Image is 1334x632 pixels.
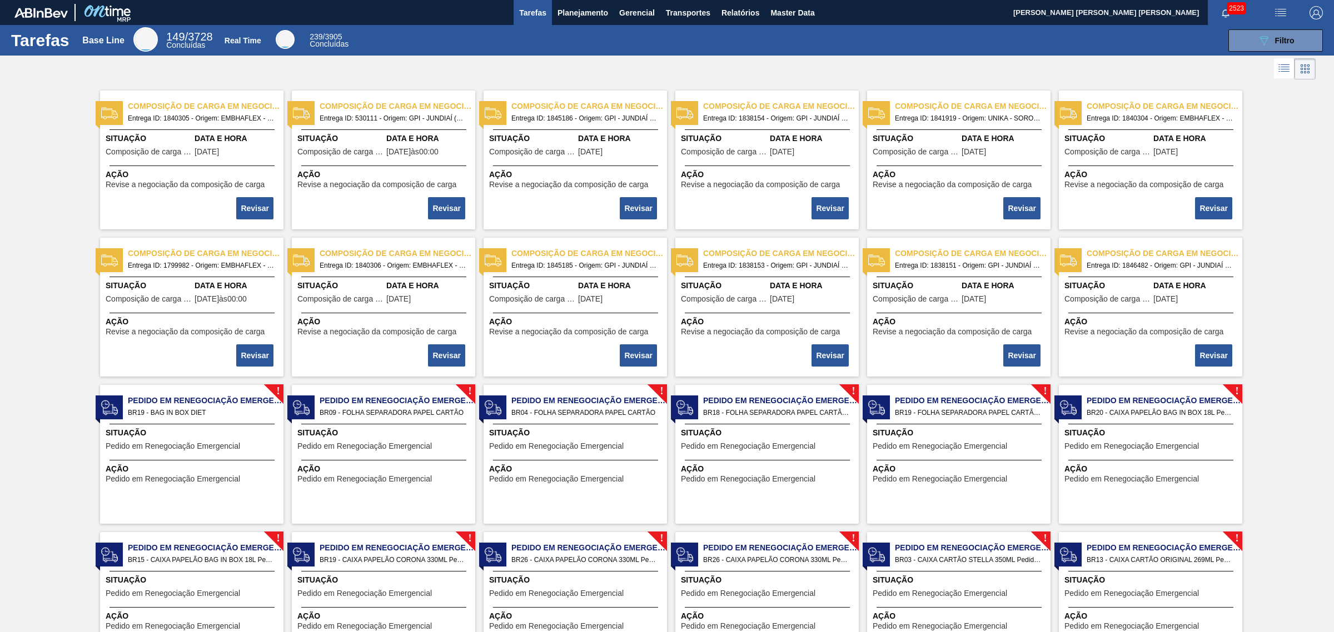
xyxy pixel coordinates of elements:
span: Pedido em Renegociação Emergencial [511,542,667,554]
span: 07/08/2025,[object Object] [195,295,247,303]
span: Pedido em Renegociação Emergencial [106,622,240,630]
button: Revisar [428,197,465,219]
span: Situação [1064,133,1151,144]
span: 2523 [1227,2,1246,14]
span: Situação [489,280,575,292]
span: 17/10/2025, [770,295,794,303]
span: Data e Hora [1153,133,1240,144]
div: Completar tarefa: 30206414 [1196,343,1233,368]
span: Ação [681,463,856,475]
img: status [868,252,885,269]
div: Base Line [166,32,212,49]
div: Real Time [276,30,295,49]
img: status [485,105,501,122]
button: Revisar [812,344,849,367]
span: Composição de carga em negociação [681,148,767,156]
span: 10/10/2025, [962,295,986,303]
span: Revise a negociação da composição de carga [681,328,840,336]
span: Situação [106,133,192,144]
div: Completar tarefa: 30205538 [1004,343,1042,368]
span: Ação [873,316,1048,328]
span: Composição de carga em negociação [320,101,475,112]
span: Pedido em Renegociação Emergencial [1064,589,1199,598]
span: Revise a negociação da composição de carga [1064,328,1223,336]
span: Pedido em Renegociação Emergencial [873,589,1007,598]
div: Real Time [310,33,349,48]
span: 149 [166,31,185,43]
span: Composição de carga em negociação [489,148,575,156]
span: 14/10/2025, [1153,148,1178,156]
span: Composição de carga em negociação [895,101,1051,112]
img: status [293,105,310,122]
span: Composição de carga em negociação [489,295,575,303]
span: Ação [1064,610,1240,622]
span: ! [1235,387,1238,395]
span: BR04 - FOLHA SEPARADORA PAPEL CARTÃO [511,407,658,419]
button: Revisar [812,197,849,219]
span: Ação [1064,169,1240,180]
span: 03/11/2025, [578,295,603,303]
span: Ação [489,610,664,622]
span: Situação [1064,280,1151,292]
span: BR03 - CAIXA CARTÃO STELLA 350ML Pedido - 2037028 [895,554,1042,566]
span: ! [1235,534,1238,543]
span: Pedido em Renegociação Emergencial [1087,542,1242,554]
span: Ação [297,169,472,180]
img: status [101,399,118,416]
span: Data e Hora [195,280,281,292]
span: Ação [106,463,281,475]
span: Ação [106,610,281,622]
button: Revisar [236,344,273,367]
span: Revise a negociação da composição de carga [1064,180,1223,189]
span: Pedido em Renegociação Emergencial [106,442,240,450]
span: Pedido em Renegociação Emergencial [297,589,432,598]
img: TNhmsLtSVTkK8tSr43FrP2fwEKptu5GPRR3wAAAABJRU5ErkJggg== [14,8,68,18]
img: status [293,399,310,416]
span: Composição de carga em negociação [873,295,959,303]
span: 14/10/2025, [195,148,219,156]
span: Composição de carga em negociação [106,295,192,303]
div: Completar tarefa: 30205536 [621,343,658,368]
span: Situação [873,133,959,144]
span: 03/11/2025, [578,148,603,156]
span: Entrega ID: 1845186 - Origem: GPI - JUNDIAÍ (SP) - Destino: BR26 [511,112,658,124]
span: Data e Hora [962,133,1048,144]
span: Filtro [1275,36,1295,45]
span: Ação [489,463,664,475]
span: Pedido em Renegociação Emergencial [320,542,475,554]
span: Composição de carga em negociação [1087,101,1242,112]
span: Data e Hora [578,133,664,144]
span: Entrega ID: 1840305 - Origem: EMBHAFLEX - GUARULHOS (SP) - Destino: BR28 [128,112,275,124]
span: 239 [310,32,322,41]
img: status [676,399,693,416]
span: Situação [681,574,856,586]
span: BR20 - CAIXA PAPELÃO BAG IN BOX 18L Pedido - 2004466 [1087,407,1233,419]
div: Real Time [225,36,261,45]
div: Completar tarefa: 30205510 [429,343,466,368]
img: status [1060,105,1077,122]
span: Situação [681,280,767,292]
img: status [101,252,118,269]
img: Logout [1310,6,1323,19]
span: Revise a negociação da composição de carga [106,328,265,336]
img: status [676,105,693,122]
span: BR18 - FOLHA SEPARADORA PAPEL CARTÃO Pedido - 2038667 [703,407,850,419]
span: Pedido em Renegociação Emergencial [703,542,859,554]
span: Entrega ID: 1840306 - Origem: EMBHAFLEX - GUARULHOS (SP) - Destino: BR28 [320,259,466,272]
span: Ação [489,316,664,328]
span: Pedido em Renegociação Emergencial [895,395,1051,407]
span: Entrega ID: 1841919 - Origem: UNIKA - SOROCABA (SP) - Destino: BR04 [895,112,1042,124]
img: status [101,105,118,122]
button: Revisar [1195,197,1232,219]
span: Situação [297,133,384,144]
span: Pedido em Renegociação Emergencial [297,475,432,483]
span: Ação [873,610,1048,622]
span: Pedido em Renegociação Emergencial [873,622,1007,630]
span: Revise a negociação da composição de carga [873,328,1032,336]
img: status [293,252,310,269]
span: Revise a negociação da composição de carga [489,328,648,336]
span: Pedido em Renegociação Emergencial [1064,475,1199,483]
span: Relatórios [721,6,759,19]
div: Base Line [82,36,125,46]
img: status [485,399,501,416]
